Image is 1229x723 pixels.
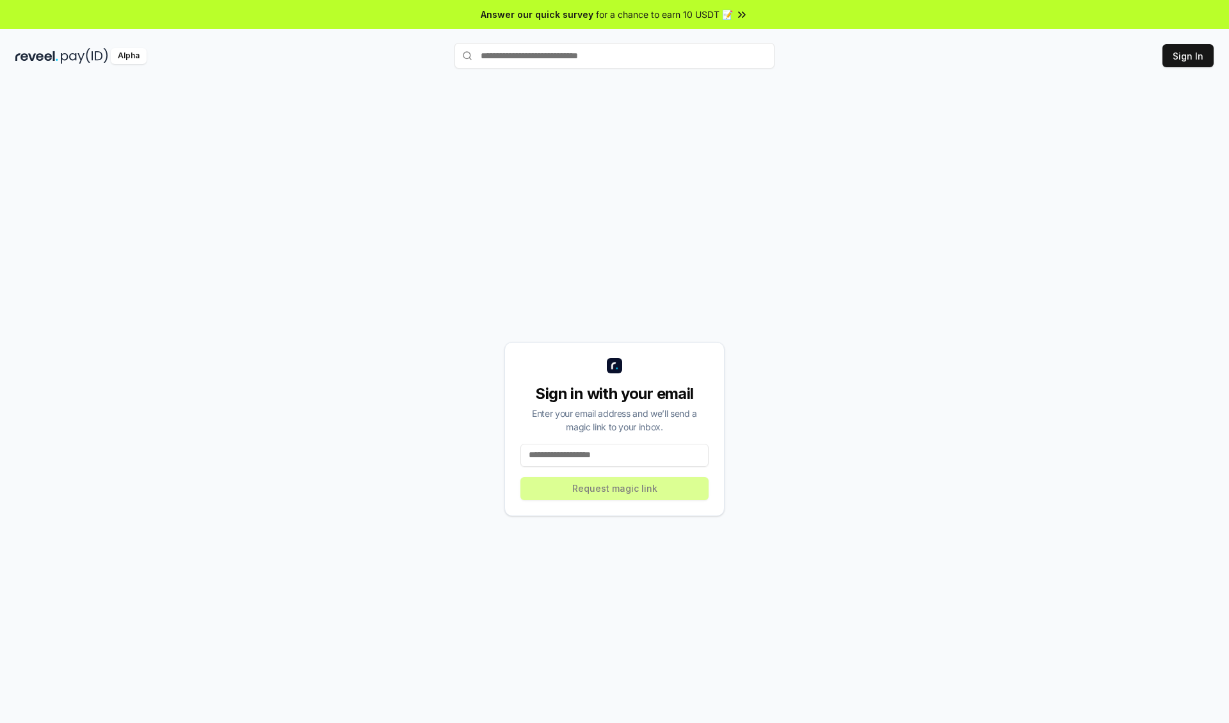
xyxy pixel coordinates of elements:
span: Answer our quick survey [481,8,593,21]
img: pay_id [61,48,108,64]
button: Sign In [1162,44,1214,67]
img: logo_small [607,358,622,373]
img: reveel_dark [15,48,58,64]
div: Sign in with your email [520,384,709,404]
div: Enter your email address and we’ll send a magic link to your inbox. [520,407,709,434]
span: for a chance to earn 10 USDT 📝 [596,8,733,21]
div: Alpha [111,48,147,64]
